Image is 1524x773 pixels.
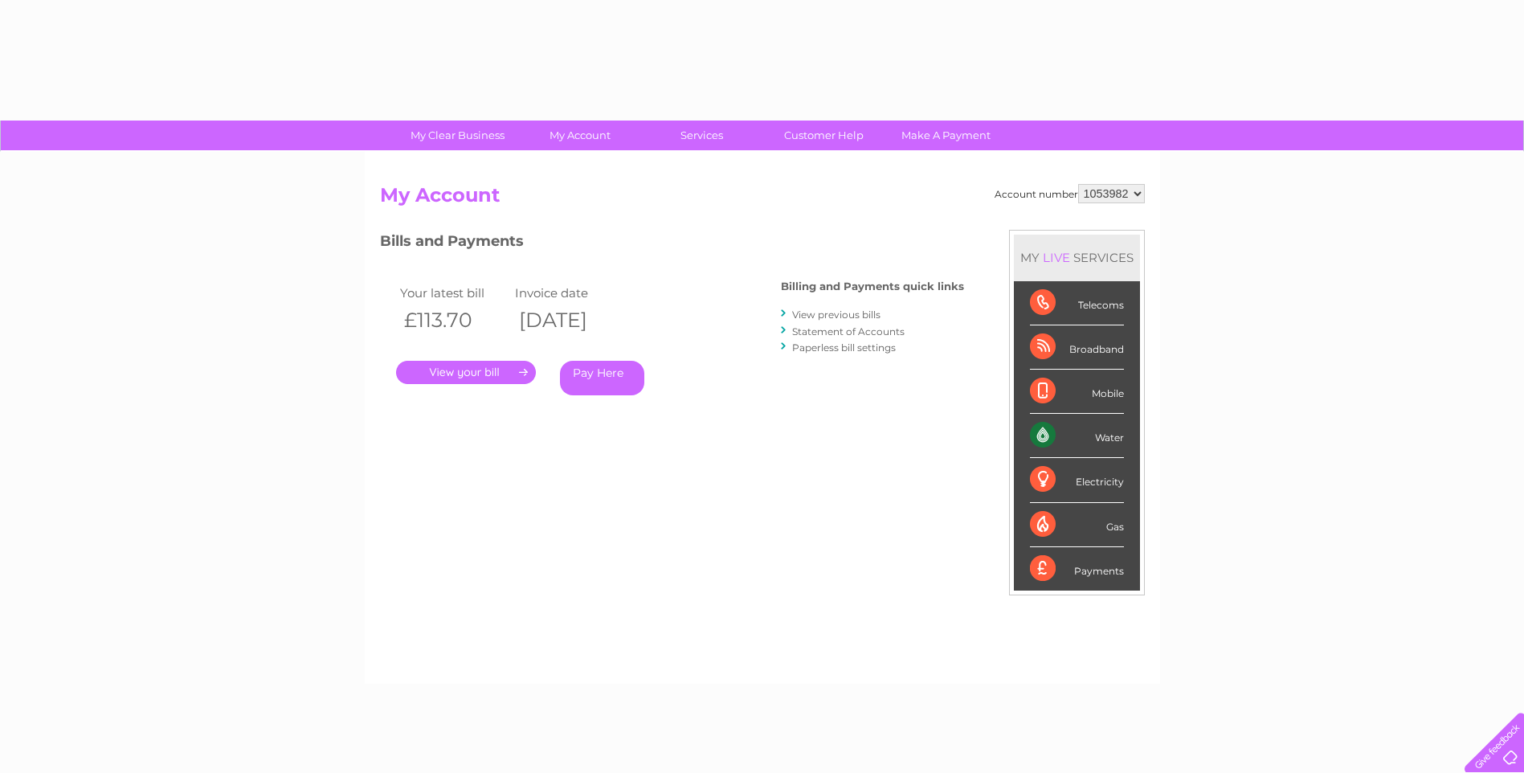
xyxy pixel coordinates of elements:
[758,121,890,150] a: Customer Help
[1030,458,1124,502] div: Electricity
[511,304,627,337] th: [DATE]
[781,280,964,292] h4: Billing and Payments quick links
[391,121,524,150] a: My Clear Business
[995,184,1145,203] div: Account number
[1014,235,1140,280] div: MY SERVICES
[560,361,644,395] a: Pay Here
[1030,325,1124,370] div: Broadband
[1030,414,1124,458] div: Water
[880,121,1012,150] a: Make A Payment
[1030,370,1124,414] div: Mobile
[396,304,512,337] th: £113.70
[635,121,768,150] a: Services
[1030,281,1124,325] div: Telecoms
[1030,503,1124,547] div: Gas
[1040,250,1073,265] div: LIVE
[396,282,512,304] td: Your latest bill
[396,361,536,384] a: .
[380,230,964,258] h3: Bills and Payments
[380,184,1145,215] h2: My Account
[1030,547,1124,591] div: Payments
[792,342,896,354] a: Paperless bill settings
[792,325,905,337] a: Statement of Accounts
[511,282,627,304] td: Invoice date
[513,121,646,150] a: My Account
[792,309,880,321] a: View previous bills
